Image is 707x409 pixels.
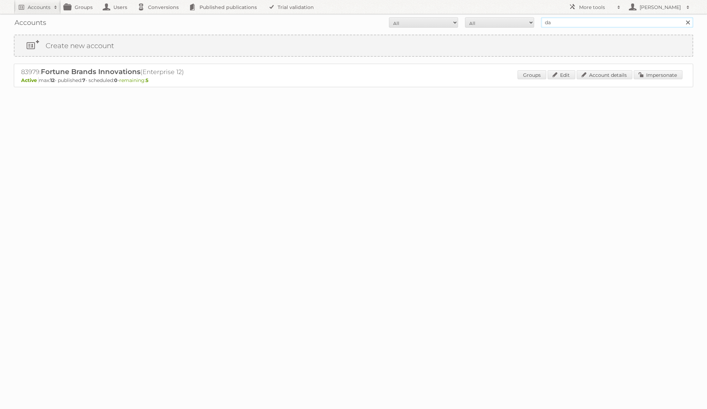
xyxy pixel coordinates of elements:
[41,67,140,76] span: Fortune Brands Innovations
[21,77,686,83] p: max: - published: - scheduled: -
[634,70,682,79] a: Impersonate
[119,77,148,83] span: remaining:
[21,77,39,83] span: Active
[146,77,148,83] strong: 5
[548,70,575,79] a: Edit
[638,4,683,11] h2: [PERSON_NAME]
[579,4,614,11] h2: More tools
[518,70,546,79] a: Groups
[15,35,692,56] a: Create new account
[577,70,632,79] a: Account details
[114,77,118,83] strong: 0
[21,67,263,76] h2: 83979: (Enterprise 12)
[82,77,85,83] strong: 7
[28,4,50,11] h2: Accounts
[50,77,55,83] strong: 12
